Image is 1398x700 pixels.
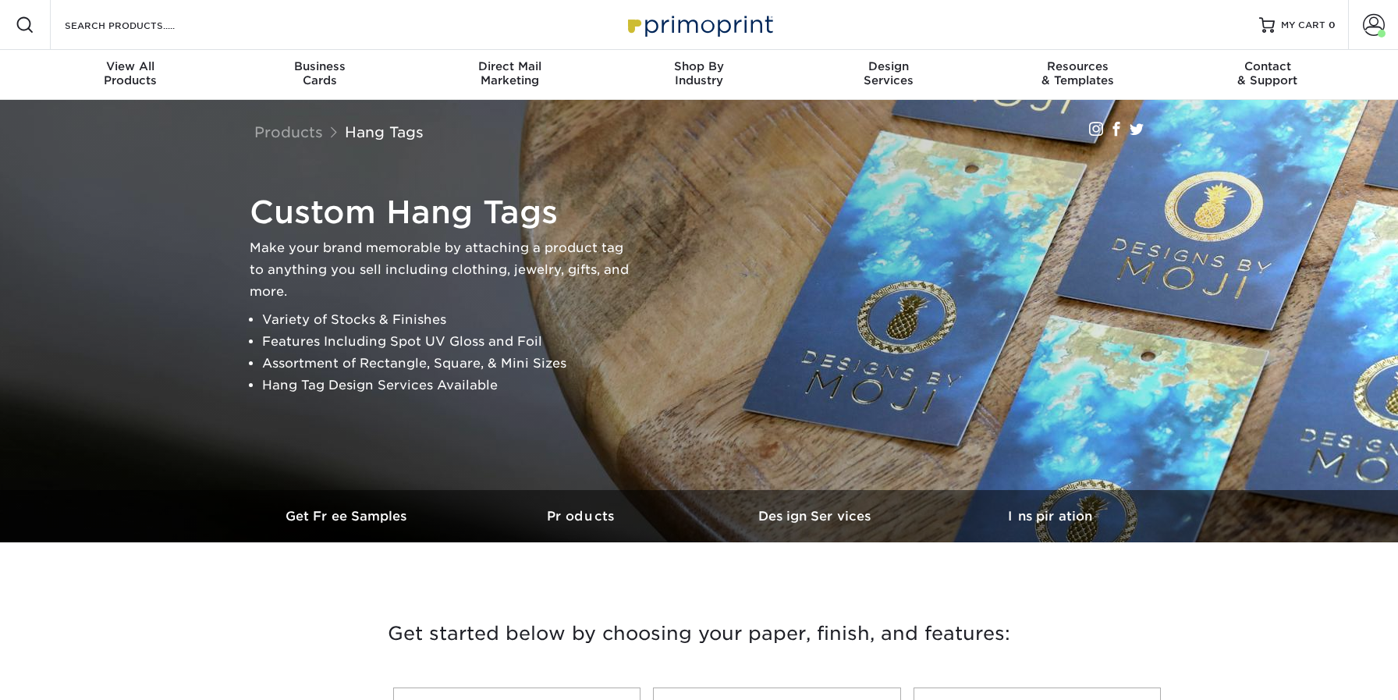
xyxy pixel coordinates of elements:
span: Design [793,59,983,73]
div: Cards [225,59,415,87]
a: DesignServices [793,50,983,100]
h3: Inspiration [933,509,1167,524]
a: Design Services [699,490,933,542]
li: Features Including Spot UV Gloss and Foil [262,331,640,353]
span: Contact [1173,59,1362,73]
h1: Custom Hang Tags [250,194,640,231]
img: Primoprint [621,8,777,41]
a: Get Free Samples [231,490,465,542]
div: Products [36,59,225,87]
a: Resources& Templates [983,50,1173,100]
h3: Get Free Samples [231,509,465,524]
span: Resources [983,59,1173,73]
a: Products [465,490,699,542]
li: Variety of Stocks & Finishes [262,309,640,331]
div: Services [793,59,983,87]
li: Hang Tag Design Services Available [262,375,640,396]
span: Business [225,59,415,73]
div: & Templates [983,59,1173,87]
a: Shop ByIndustry [605,50,794,100]
a: View AllProducts [36,50,225,100]
span: View All [36,59,225,73]
span: 0 [1329,20,1336,30]
a: Contact& Support [1173,50,1362,100]
h3: Get started below by choosing your paper, finish, and features: [243,599,1155,669]
h3: Products [465,509,699,524]
a: Hang Tags [345,123,424,140]
input: SEARCH PRODUCTS..... [63,16,215,34]
span: Shop By [605,59,794,73]
p: Make your brand memorable by attaching a product tag to anything you sell including clothing, jew... [250,237,640,303]
div: & Support [1173,59,1362,87]
span: Direct Mail [415,59,605,73]
div: Industry [605,59,794,87]
a: Inspiration [933,490,1167,542]
span: MY CART [1281,19,1325,32]
a: Products [254,123,323,140]
div: Marketing [415,59,605,87]
li: Assortment of Rectangle, Square, & Mini Sizes [262,353,640,375]
a: Direct MailMarketing [415,50,605,100]
h3: Design Services [699,509,933,524]
a: BusinessCards [225,50,415,100]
